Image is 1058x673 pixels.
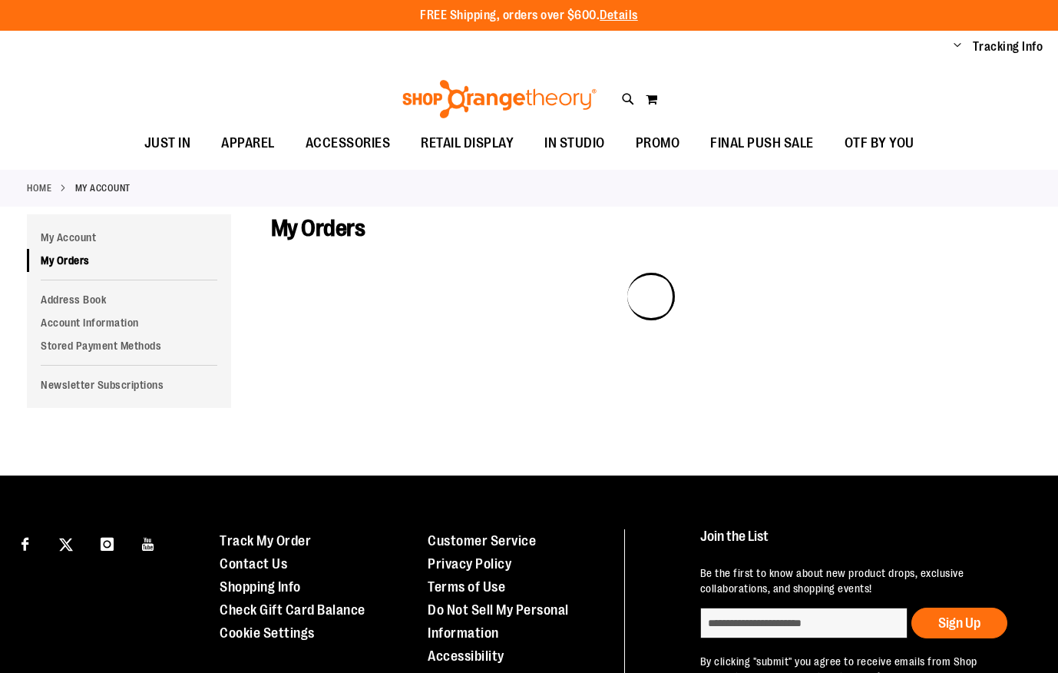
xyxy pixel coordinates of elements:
button: Account menu [954,39,961,55]
a: My Orders [27,249,231,272]
span: RETAIL DISPLAY [421,126,514,161]
span: IN STUDIO [544,126,605,161]
a: Customer Service [428,533,536,549]
a: Do Not Sell My Personal Information [428,602,569,641]
a: PROMO [620,126,696,161]
a: Visit our Facebook page [12,529,38,556]
a: Contact Us [220,556,287,572]
img: Twitter [59,538,73,552]
a: JUST IN [129,126,207,161]
a: Visit our Youtube page [135,529,162,556]
a: APPAREL [206,126,290,161]
a: Stored Payment Methods [27,334,231,357]
span: FINAL PUSH SALE [710,126,814,161]
a: Visit our X page [53,529,80,556]
a: Account Information [27,311,231,334]
a: Accessibility [428,648,504,664]
input: enter email [700,608,908,638]
a: OTF BY YOU [829,126,930,161]
p: FREE Shipping, orders over $600. [420,7,638,25]
img: Shop Orangetheory [400,80,599,118]
strong: My Account [75,181,131,195]
a: Address Book [27,288,231,311]
a: Cookie Settings [220,625,315,641]
p: Be the first to know about new product drops, exclusive collaborations, and shopping events! [700,565,1030,596]
a: Shopping Info [220,579,301,595]
a: Privacy Policy [428,556,511,572]
a: FINAL PUSH SALE [695,126,829,161]
span: Sign Up [938,615,980,631]
a: Details [600,8,638,22]
a: Home [27,181,51,195]
a: My Account [27,226,231,249]
a: IN STUDIO [529,126,620,161]
span: OTF BY YOU [845,126,914,161]
span: JUST IN [144,126,191,161]
a: ACCESSORIES [290,126,406,161]
a: Check Gift Card Balance [220,602,365,618]
span: ACCESSORIES [306,126,391,161]
button: Sign Up [911,608,1007,638]
span: PROMO [636,126,680,161]
a: Terms of Use [428,579,505,595]
a: Visit our Instagram page [94,529,121,556]
h4: Join the List [700,529,1030,558]
span: APPAREL [221,126,275,161]
a: Tracking Info [973,38,1043,55]
a: Track My Order [220,533,311,549]
a: RETAIL DISPLAY [405,126,529,161]
span: My Orders [271,215,365,241]
a: Newsletter Subscriptions [27,373,231,396]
